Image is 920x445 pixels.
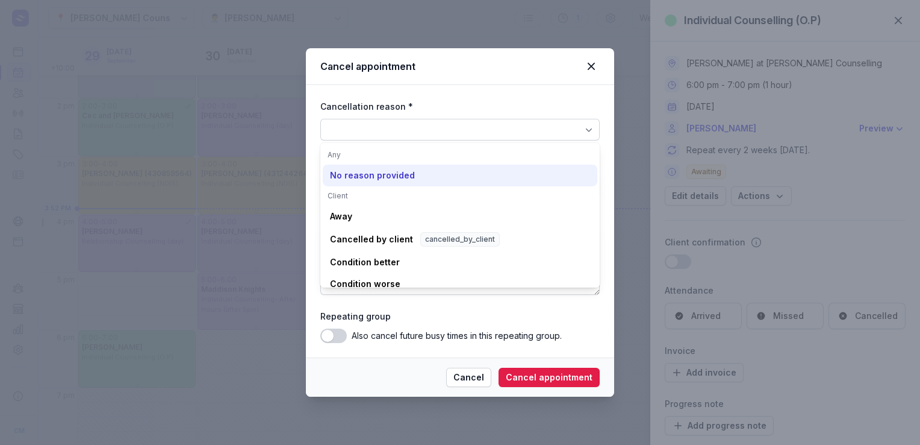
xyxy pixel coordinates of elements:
button: Cancel [446,368,491,387]
div: Condition better [330,256,400,268]
span: cancelled_by_client [420,232,500,247]
div: Cancelled by client [330,233,413,245]
span: Cancel [453,370,484,385]
div: Cancellation reason * [320,99,600,114]
div: No reason provided [330,169,415,181]
span: Cancel appointment [506,370,592,385]
div: Repeating group [320,309,391,324]
div: Cancel appointment [320,59,583,74]
div: Client [328,191,592,201]
div: Condition worse [330,278,400,290]
div: Away [330,210,352,222]
div: Also cancel future busy times in this repeating group. [352,330,562,342]
div: Any [328,150,592,160]
button: Cancel appointment [499,368,600,387]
